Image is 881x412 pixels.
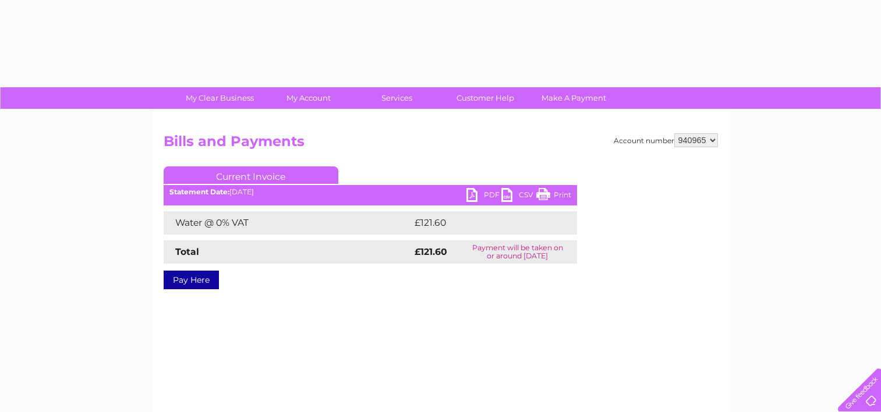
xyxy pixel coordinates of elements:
a: My Clear Business [172,87,268,109]
td: Water @ 0% VAT [164,211,412,235]
td: £121.60 [412,211,555,235]
a: My Account [260,87,356,109]
a: Make A Payment [526,87,622,109]
h2: Bills and Payments [164,133,718,155]
a: Customer Help [437,87,533,109]
strong: £121.60 [415,246,447,257]
a: Services [349,87,445,109]
a: CSV [501,188,536,205]
a: PDF [466,188,501,205]
a: Current Invoice [164,166,338,184]
b: Statement Date: [169,187,229,196]
div: Account number [614,133,718,147]
strong: Total [175,246,199,257]
div: [DATE] [164,188,577,196]
td: Payment will be taken on or around [DATE] [458,240,576,264]
a: Print [536,188,571,205]
a: Pay Here [164,271,219,289]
